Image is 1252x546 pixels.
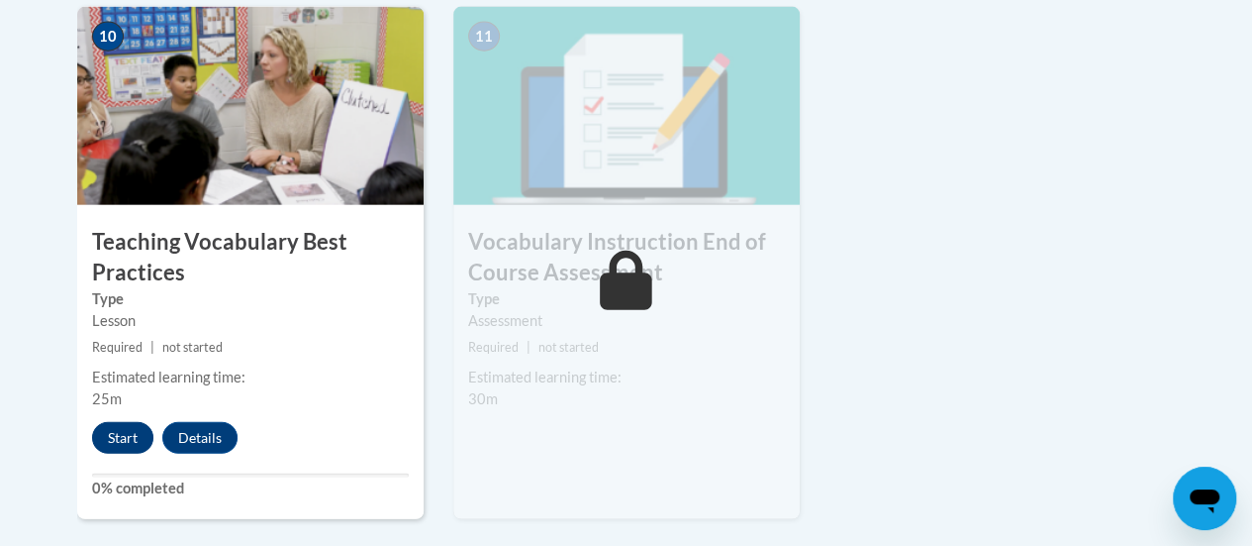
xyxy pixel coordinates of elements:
span: not started [162,340,223,355]
span: Required [92,340,143,355]
label: 0% completed [92,478,409,499]
img: Course Image [77,7,424,205]
button: Start [92,422,153,454]
div: Assessment [468,310,785,332]
h3: Vocabulary Instruction End of Course Assessment [453,227,800,288]
span: | [150,340,154,355]
span: 11 [468,22,500,52]
h3: Teaching Vocabulary Best Practices [77,227,424,288]
label: Type [468,288,785,310]
span: 25m [92,390,122,407]
div: Estimated learning time: [468,367,785,388]
span: Required [468,340,519,355]
span: not started [538,340,599,355]
div: Lesson [92,310,409,332]
span: 30m [468,390,498,407]
img: Course Image [453,7,800,205]
div: Estimated learning time: [92,367,409,388]
iframe: Button to launch messaging window [1173,467,1236,530]
span: 10 [92,22,124,52]
span: | [527,340,530,355]
label: Type [92,288,409,310]
button: Details [162,422,238,454]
